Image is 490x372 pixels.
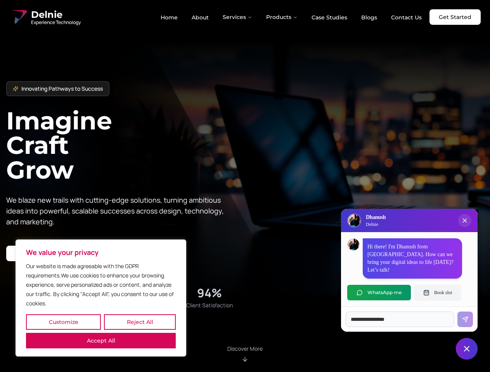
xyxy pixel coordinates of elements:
[366,221,386,227] p: Delnie
[186,301,233,309] span: Client Satisfaction
[31,9,81,21] span: Delnie
[227,345,263,353] p: Discover More
[104,314,176,330] button: Reject All
[456,338,478,360] button: Close chat
[26,314,101,330] button: Customize
[9,8,28,26] img: Delnie Logo
[6,108,245,182] h1: Imagine Craft Grow
[260,9,304,25] button: Products
[429,9,481,25] a: Get Started
[367,243,457,274] p: Hi there! I'm Dhanush from [GEOGRAPHIC_DATA]. How can we bring your digital ideas to life [DATE]?...
[385,11,428,24] a: Contact Us
[31,19,81,26] span: Experience Technology
[216,9,258,25] button: Services
[355,11,383,24] a: Blogs
[185,11,215,24] a: About
[21,85,103,93] span: Innovating Pathways to Success
[414,285,461,300] button: Book slot
[197,286,222,300] div: 94%
[305,11,353,24] a: Case Studies
[26,333,176,348] button: Accept All
[154,11,184,24] a: Home
[458,214,471,227] button: Close chat popup
[154,9,428,25] nav: Main
[26,248,176,257] p: We value your privacy
[348,214,360,227] img: Delnie Logo
[366,214,386,221] h3: Dhanush
[6,246,95,261] a: Start your project with us
[6,195,230,227] p: We blaze new trails with cutting-edge solutions, turning ambitious ideas into powerful, scalable ...
[347,285,411,300] button: WhatsApp me
[227,345,263,363] div: Scroll to About section
[9,8,81,26] a: Delnie Logo Full
[26,262,176,308] p: Our website is made agreeable with the GDPR requirements.We use cookies to enhance your browsing ...
[348,239,359,250] img: Dhanush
